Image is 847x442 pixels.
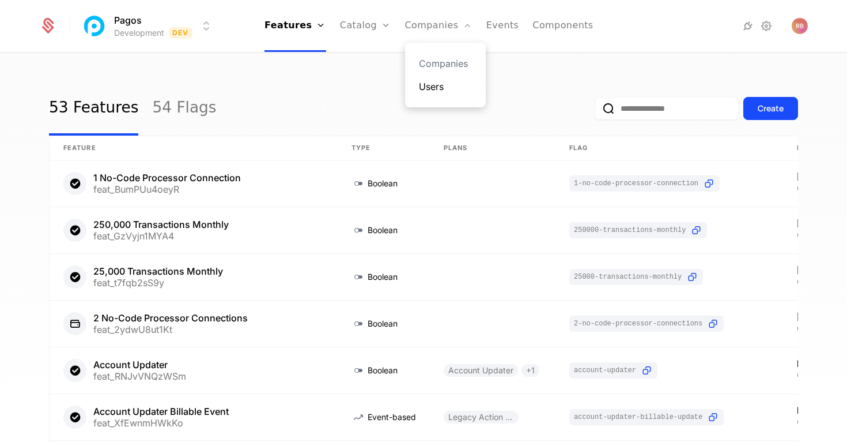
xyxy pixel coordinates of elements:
[792,18,808,34] button: Open user button
[114,13,142,27] span: Pagos
[419,57,472,70] a: Companies
[49,81,138,136] a: 53 Features
[430,136,555,160] th: Plans
[152,81,216,136] a: 54 Flags
[792,18,808,34] img: Ryan Burke
[338,136,430,160] th: Type
[743,97,798,120] button: Create
[419,80,472,93] a: Users
[555,136,783,160] th: Flag
[758,103,784,114] div: Create
[81,12,108,40] img: Pagos
[84,13,213,39] button: Select environment
[741,19,755,33] a: Integrations
[50,136,338,160] th: Feature
[114,27,164,39] div: Development
[759,19,773,33] a: Settings
[169,27,192,39] span: Dev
